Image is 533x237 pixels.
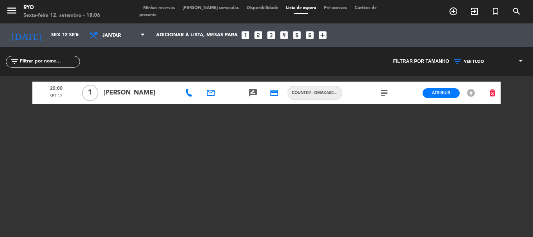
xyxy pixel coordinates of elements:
i: add_circle_outline [449,7,458,16]
span: Disponibilidade [243,6,282,10]
span: COUNTER - Omakase Menu [288,90,342,96]
i: offline_bolt [466,88,476,98]
i: filter_list [10,57,19,66]
i: delete_forever [488,88,497,98]
i: exit_to_app [470,7,479,16]
span: 20:00 [35,83,77,93]
span: Filtrar por tamanho [393,58,449,66]
div: Sexta-feira 12. setembro - 18:06 [23,12,100,20]
span: Pré-acessos [320,6,351,10]
i: turned_in_not [491,7,500,16]
span: set 12 [35,93,77,103]
i: credit_card [270,88,279,98]
span: Cartões de presente [139,6,377,17]
i: search [512,7,521,16]
span: VER TUDO [464,59,484,64]
span: [PERSON_NAME] semeadas [179,6,243,10]
i: rate_review [248,88,258,98]
i: add_box [318,30,328,40]
div: Ryo [23,4,100,12]
span: Adicionar à lista, mesas para [156,32,238,38]
span: 1 [82,85,98,101]
i: looks_two [253,30,263,40]
i: looks_5 [292,30,302,40]
input: Filtrar por nome... [19,57,80,66]
span: [PERSON_NAME] [103,88,176,98]
i: looks_one [240,30,251,40]
i: looks_6 [305,30,315,40]
span: Minhas reservas [139,6,179,10]
i: arrow_drop_down [73,30,82,40]
i: email [206,88,215,98]
i: looks_4 [279,30,289,40]
i: subject [380,88,389,98]
span: Lista de espera [282,6,320,10]
span: Jantar [102,28,139,43]
span: Atribuir [432,90,450,96]
i: [DATE] [6,27,47,44]
i: looks_3 [266,30,276,40]
i: menu [6,5,18,16]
